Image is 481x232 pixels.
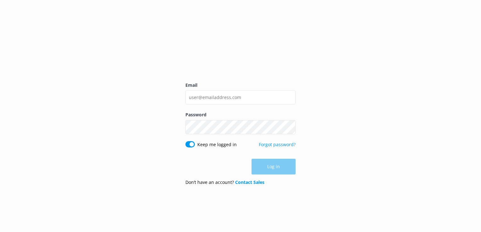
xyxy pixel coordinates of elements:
[235,179,264,185] a: Contact Sales
[185,82,296,89] label: Email
[185,90,296,104] input: user@emailaddress.com
[185,179,264,186] p: Don’t have an account?
[197,141,237,148] label: Keep me logged in
[283,121,296,133] button: Show password
[259,141,296,147] a: Forgot password?
[185,111,296,118] label: Password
